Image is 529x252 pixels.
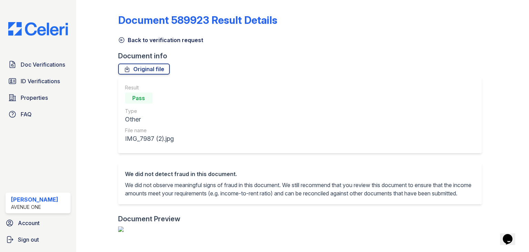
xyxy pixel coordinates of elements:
[125,93,153,104] div: Pass
[6,74,71,88] a: ID Verifications
[118,36,203,44] a: Back to verification request
[6,107,71,121] a: FAQ
[125,127,174,134] div: File name
[118,214,180,224] div: Document Preview
[125,84,174,91] div: Result
[118,64,170,75] a: Original file
[125,170,475,178] div: We did not detect fraud in this document.
[21,94,48,102] span: Properties
[3,216,73,230] a: Account
[21,60,65,69] span: Doc Verifications
[18,219,40,227] span: Account
[11,195,58,204] div: [PERSON_NAME]
[21,77,60,85] span: ID Verifications
[125,134,174,144] div: IMG_7987 (2).jpg
[125,181,475,197] p: We did not observe meaningful signs of fraud in this document. We still recommend that you review...
[125,115,174,124] div: Other
[6,58,71,71] a: Doc Verifications
[125,108,174,115] div: Type
[3,233,73,246] a: Sign out
[118,14,277,26] a: Document 589923 Result Details
[500,224,522,245] iframe: chat widget
[6,91,71,105] a: Properties
[11,204,58,211] div: Avenue One
[3,22,73,36] img: CE_Logo_Blue-a8612792a0a2168367f1c8372b55b34899dd931a85d93a1a3d3e32e68fde9ad4.png
[21,110,32,118] span: FAQ
[118,51,487,61] div: Document info
[18,235,39,244] span: Sign out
